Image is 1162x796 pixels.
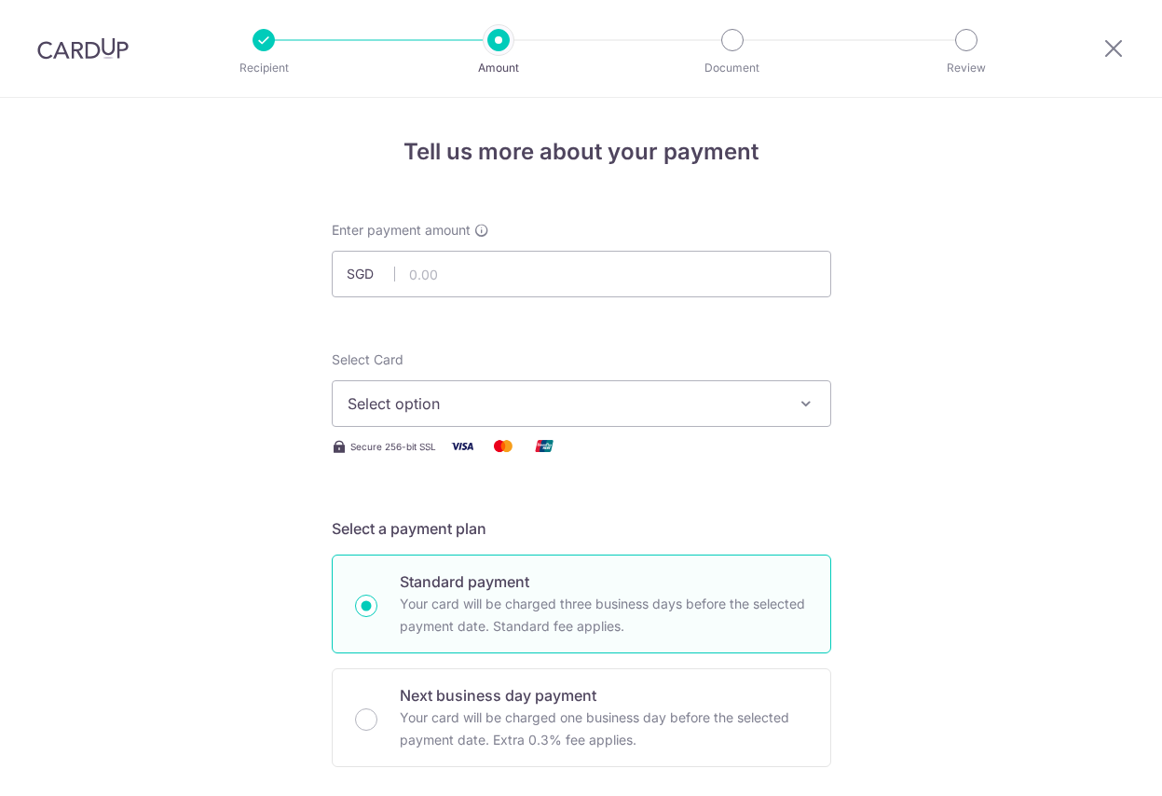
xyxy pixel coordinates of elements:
[400,684,808,707] p: Next business day payment
[444,434,481,458] img: Visa
[485,434,522,458] img: Mastercard
[332,351,403,367] span: translation missing: en.payables.payment_networks.credit_card.summary.labels.select_card
[526,434,563,458] img: Union Pay
[348,392,782,415] span: Select option
[897,59,1035,77] p: Review
[332,135,831,169] h4: Tell us more about your payment
[350,439,436,454] span: Secure 256-bit SSL
[332,517,831,540] h5: Select a payment plan
[430,59,567,77] p: Amount
[663,59,801,77] p: Document
[195,59,333,77] p: Recipient
[400,707,808,751] p: Your card will be charged one business day before the selected payment date. Extra 0.3% fee applies.
[347,265,395,283] span: SGD
[332,251,831,297] input: 0.00
[332,221,471,240] span: Enter payment amount
[37,37,129,60] img: CardUp
[332,380,831,427] button: Select option
[400,570,808,593] p: Standard payment
[400,593,808,638] p: Your card will be charged three business days before the selected payment date. Standard fee appl...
